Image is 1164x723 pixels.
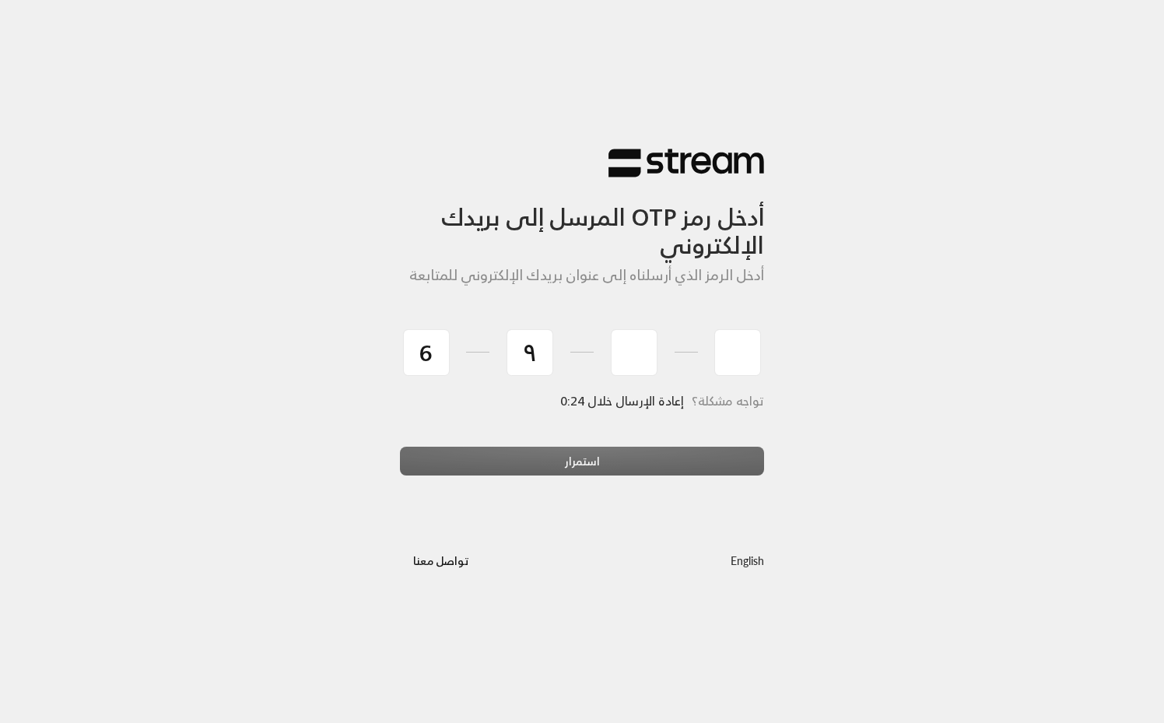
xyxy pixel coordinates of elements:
[400,267,764,284] h5: أدخل الرمز الذي أرسلناه إلى عنوان بريدك الإلكتروني للمتابعة
[692,390,764,412] span: تواجه مشكلة؟
[400,178,764,260] h3: أدخل رمز OTP المرسل إلى بريدك الإلكتروني
[731,546,764,575] a: English
[608,148,764,178] img: Stream Logo
[400,546,482,575] button: تواصل معنا
[561,390,684,412] span: إعادة الإرسال خلال 0:24
[400,551,482,570] a: تواصل معنا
